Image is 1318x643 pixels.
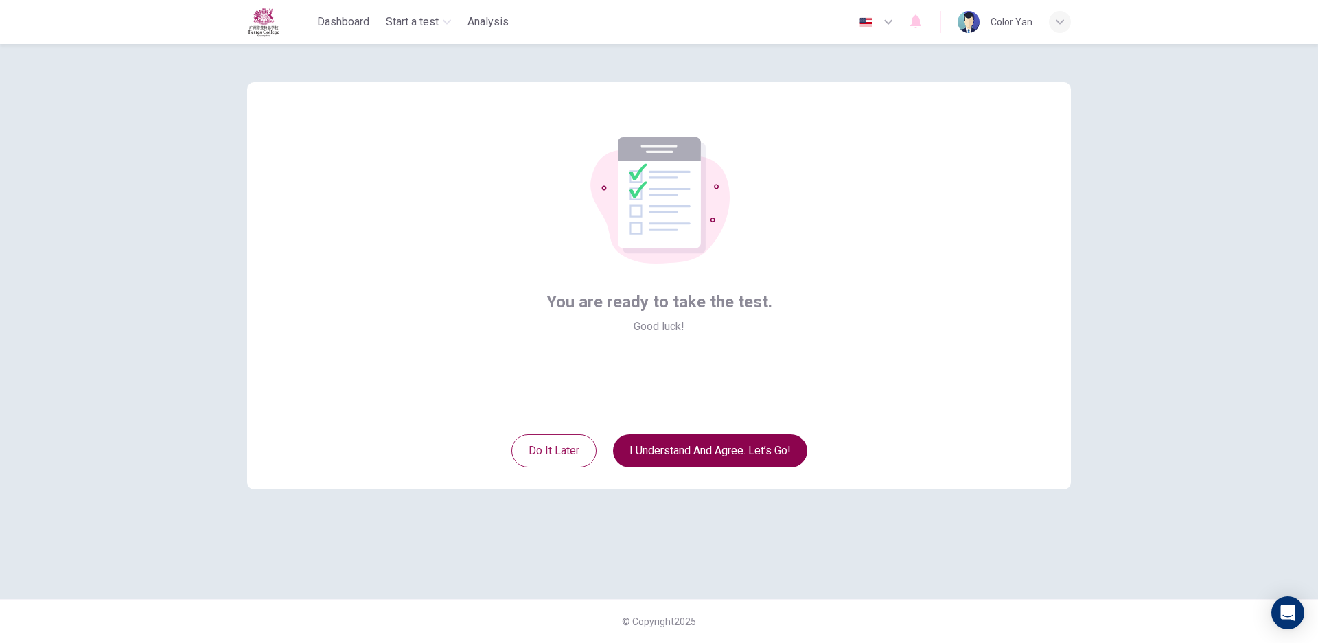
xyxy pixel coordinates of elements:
button: Analysis [462,10,514,34]
button: Start a test [380,10,456,34]
a: Fettes logo [247,7,312,37]
span: Analysis [467,14,509,30]
span: Good luck! [634,318,684,335]
button: I understand and agree. Let’s go! [613,434,807,467]
img: Fettes logo [247,7,280,37]
button: Dashboard [312,10,375,34]
button: Do it later [511,434,597,467]
span: Start a test [386,14,439,30]
span: © Copyright 2025 [622,616,696,627]
span: You are ready to take the test. [546,291,772,313]
div: Color Yan [991,14,1032,30]
img: en [857,17,875,27]
span: Dashboard [317,14,369,30]
div: Open Intercom Messenger [1271,596,1304,629]
img: Profile picture [958,11,980,33]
